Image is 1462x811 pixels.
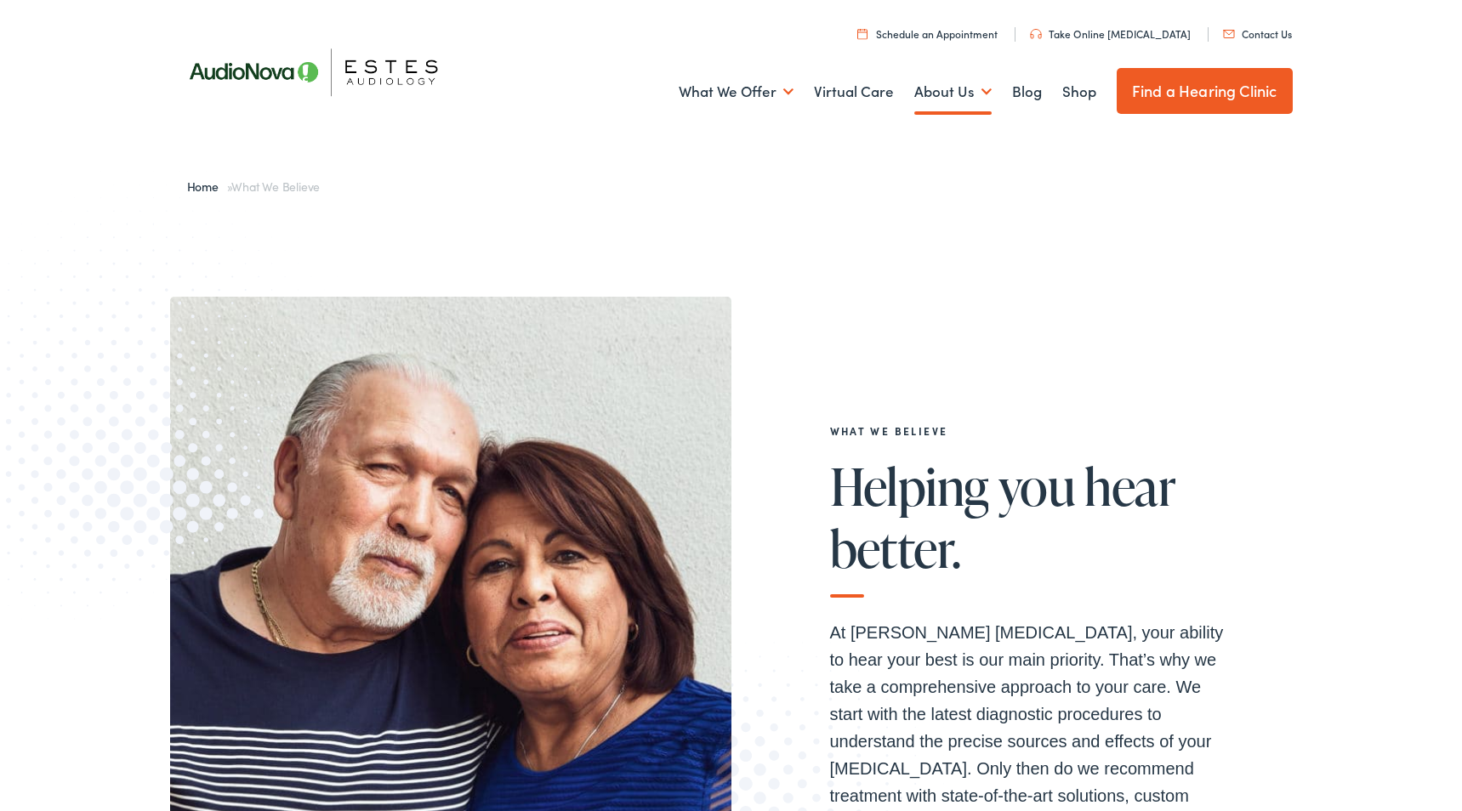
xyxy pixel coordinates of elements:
h2: What We Believe [830,425,1238,437]
span: better. [830,520,961,576]
a: Find a Hearing Clinic [1117,68,1293,114]
a: Take Online [MEDICAL_DATA] [1030,26,1191,41]
span: you [998,458,1075,514]
a: About Us [914,60,992,123]
a: Shop [1062,60,1096,123]
a: Virtual Care [814,60,894,123]
a: Schedule an Appointment [857,26,998,41]
a: Contact Us [1223,26,1292,41]
a: Blog [1012,60,1042,123]
img: utility icon [857,28,868,39]
img: utility icon [1223,30,1235,38]
span: Helping [830,458,989,514]
img: utility icon [1030,29,1042,39]
span: hear [1084,458,1175,514]
a: What We Offer [679,60,794,123]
